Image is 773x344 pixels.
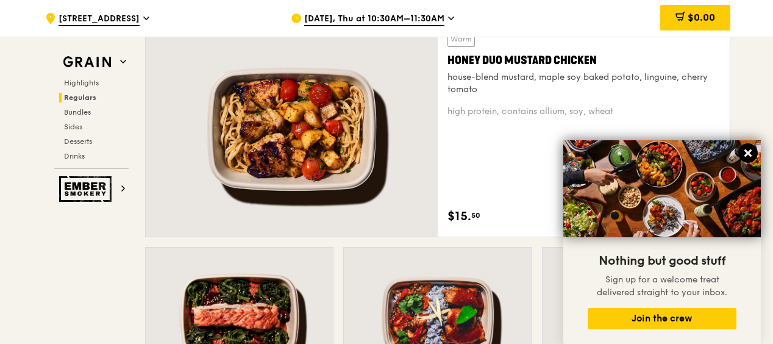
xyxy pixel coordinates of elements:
[447,71,720,96] div: house-blend mustard, maple soy baked potato, linguine, cherry tomato
[599,254,725,268] span: Nothing but good stuff
[64,93,96,102] span: Regulars
[59,176,115,202] img: Ember Smokery web logo
[64,108,91,116] span: Bundles
[59,51,115,73] img: Grain web logo
[597,274,727,298] span: Sign up for a welcome treat delivered straight to your inbox.
[304,13,444,26] span: [DATE], Thu at 10:30AM–11:30AM
[738,143,758,163] button: Close
[688,12,715,23] span: $0.00
[64,123,82,131] span: Sides
[447,31,475,47] div: Warm
[447,52,720,69] div: Honey Duo Mustard Chicken
[447,106,720,118] div: high protein, contains allium, soy, wheat
[447,207,471,226] span: $15.
[59,13,140,26] span: [STREET_ADDRESS]
[471,210,480,220] span: 50
[64,137,92,146] span: Desserts
[563,140,761,237] img: DSC07876-Edit02-Large.jpeg
[588,308,736,329] button: Join the crew
[64,79,99,87] span: Highlights
[64,152,85,160] span: Drinks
